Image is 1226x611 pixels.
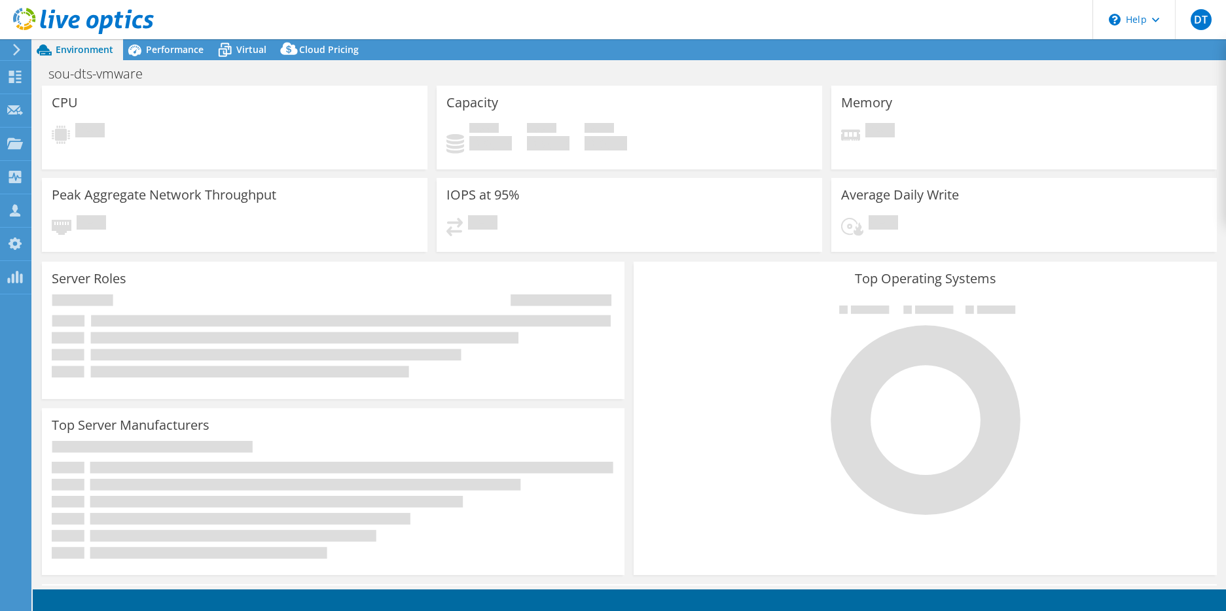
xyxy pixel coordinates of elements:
[841,188,959,202] h3: Average Daily Write
[469,136,512,150] h4: 0 GiB
[52,188,276,202] h3: Peak Aggregate Network Throughput
[643,271,1206,286] h3: Top Operating Systems
[865,123,895,141] span: Pending
[468,215,497,233] span: Pending
[527,136,569,150] h4: 0 GiB
[56,43,113,56] span: Environment
[146,43,204,56] span: Performance
[585,136,627,150] h4: 0 GiB
[527,123,556,136] span: Free
[52,96,78,110] h3: CPU
[585,123,614,136] span: Total
[75,123,105,141] span: Pending
[446,188,520,202] h3: IOPS at 95%
[1191,9,1212,30] span: DT
[77,215,106,233] span: Pending
[52,271,126,286] h3: Server Roles
[869,215,898,233] span: Pending
[43,67,163,81] h1: sou-dts-vmware
[52,418,209,432] h3: Top Server Manufacturers
[1109,14,1121,26] svg: \n
[299,43,359,56] span: Cloud Pricing
[841,96,892,110] h3: Memory
[446,96,498,110] h3: Capacity
[469,123,499,136] span: Used
[236,43,266,56] span: Virtual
